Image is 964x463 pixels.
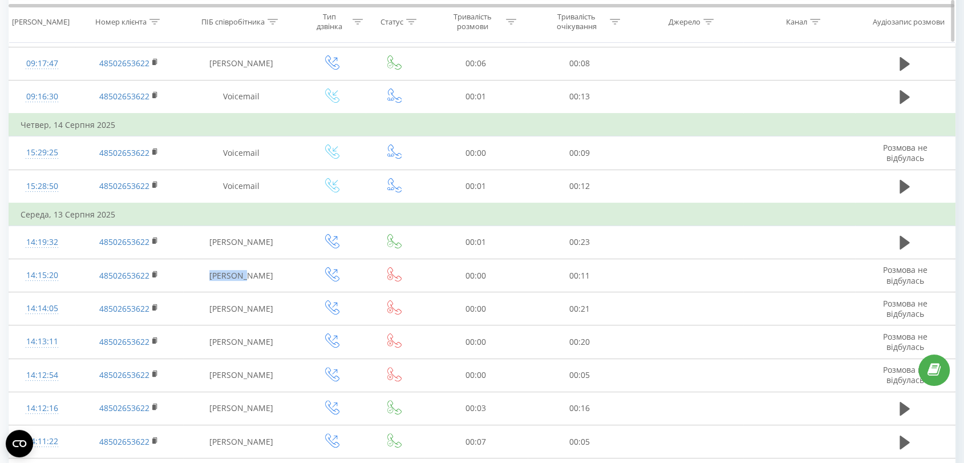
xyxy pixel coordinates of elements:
td: 00:12 [528,170,631,203]
td: [PERSON_NAME] [183,425,299,458]
td: [PERSON_NAME] [183,292,299,325]
td: Voicemail [183,136,299,170]
td: 00:01 [424,80,528,114]
div: 14:13:11 [21,331,64,353]
span: Розмова не відбулась [882,264,927,285]
td: 00:03 [424,392,528,425]
td: 00:20 [528,325,631,359]
td: Voicemail [183,80,299,114]
td: [PERSON_NAME] [183,226,299,259]
a: 48502653622 [99,336,149,347]
span: Розмова не відбулась [882,298,927,319]
td: [PERSON_NAME] [183,47,299,80]
td: Voicemail [183,170,299,203]
td: 00:00 [424,136,528,170]
td: 00:00 [424,259,528,292]
td: 00:05 [528,425,631,458]
span: Розмова не відбулась [882,364,927,385]
a: 48502653622 [99,180,149,191]
div: 14:15:20 [21,264,64,287]
div: Тип дзвінка [310,12,350,31]
td: 00:21 [528,292,631,325]
td: 00:09 [528,136,631,170]
td: 00:00 [424,292,528,325]
div: 14:11:22 [21,430,64,453]
div: 15:29:25 [21,142,64,164]
div: 14:19:32 [21,231,64,253]
div: 14:12:54 [21,364,64,386]
td: 00:13 [528,80,631,114]
span: Розмова не відбулась [882,331,927,352]
td: 00:11 [528,259,631,292]
td: 00:16 [528,392,631,425]
a: 48502653622 [99,369,149,380]
div: Тривалість розмови [442,12,503,31]
a: 48502653622 [99,91,149,102]
div: 09:16:30 [21,86,64,108]
div: Аудіозапис розмови [873,17,945,26]
a: 48502653622 [99,58,149,69]
div: Тривалість очікування [546,12,607,31]
td: 00:00 [424,325,528,359]
div: Статус [380,17,403,26]
td: 00:07 [424,425,528,458]
div: 14:14:05 [21,297,64,320]
div: 15:28:50 [21,175,64,198]
button: Open CMP widget [6,430,33,457]
div: 09:17:47 [21,53,64,75]
td: Середа, 13 Серпня 2025 [9,203,955,226]
td: 00:01 [424,226,528,259]
a: 48502653622 [99,270,149,281]
div: [PERSON_NAME] [12,17,70,26]
td: 00:08 [528,47,631,80]
td: 00:01 [424,170,528,203]
div: Джерело [669,17,700,26]
a: 48502653622 [99,402,149,413]
td: 00:05 [528,359,631,392]
td: [PERSON_NAME] [183,259,299,292]
a: 48502653622 [99,236,149,247]
td: [PERSON_NAME] [183,392,299,425]
td: 00:00 [424,359,528,392]
span: Розмова не відбулась [882,142,927,163]
div: ПІБ співробітника [201,17,265,26]
div: 14:12:16 [21,397,64,420]
td: 00:06 [424,47,528,80]
div: Канал [786,17,807,26]
td: [PERSON_NAME] [183,359,299,392]
td: [PERSON_NAME] [183,325,299,359]
td: 00:23 [528,226,631,259]
td: Четвер, 14 Серпня 2025 [9,114,955,136]
a: 48502653622 [99,436,149,447]
div: Номер клієнта [95,17,147,26]
a: 48502653622 [99,303,149,314]
a: 48502653622 [99,147,149,158]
